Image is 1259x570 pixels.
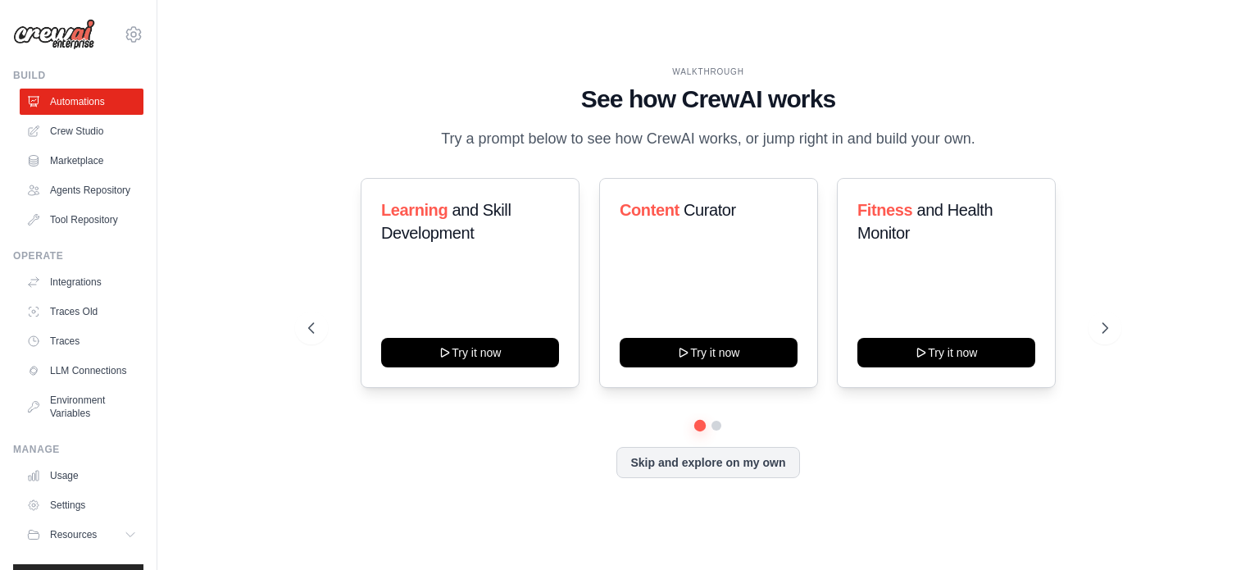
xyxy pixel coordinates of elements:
span: Learning [381,201,448,219]
div: WALKTHROUGH [308,66,1108,78]
a: Traces [20,328,143,354]
a: Settings [20,492,143,518]
button: Try it now [857,338,1035,367]
a: Traces Old [20,299,143,325]
img: Logo [13,19,95,50]
button: Try it now [620,338,798,367]
a: Integrations [20,269,143,295]
a: Agents Repository [20,177,143,203]
div: Build [13,69,143,82]
a: Automations [20,89,143,115]
span: Fitness [857,201,912,219]
div: Operate [13,249,143,262]
button: Resources [20,522,143,548]
div: Manage [13,443,143,456]
a: Crew Studio [20,118,143,144]
a: Environment Variables [20,387,143,426]
a: Marketplace [20,148,143,174]
p: Try a prompt below to see how CrewAI works, or jump right in and build your own. [433,127,984,151]
a: Usage [20,463,143,489]
span: Curator [684,201,736,219]
button: Skip and explore on my own [616,447,799,478]
span: and Health Monitor [857,201,993,242]
a: Tool Repository [20,207,143,233]
a: LLM Connections [20,358,143,384]
h1: See how CrewAI works [308,84,1108,114]
button: Try it now [381,338,559,367]
span: Content [620,201,679,219]
span: and Skill Development [381,201,511,242]
span: Resources [50,528,97,541]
